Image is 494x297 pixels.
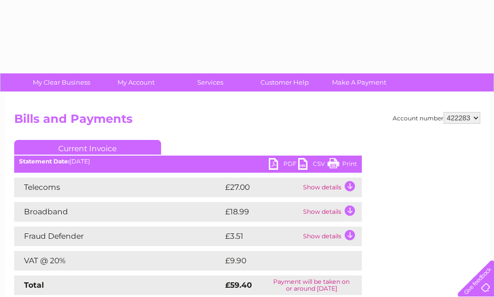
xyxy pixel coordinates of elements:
div: Account number [393,112,480,124]
a: Customer Help [244,73,325,91]
td: Fraud Defender [14,227,223,246]
a: PDF [269,158,298,172]
td: Payment will be taken on or around [DATE] [261,275,361,295]
h2: Bills and Payments [14,112,480,131]
a: My Account [95,73,176,91]
td: Broadband [14,202,223,222]
a: Print [328,158,357,172]
td: £9.90 [223,251,340,271]
td: £27.00 [223,178,301,197]
a: CSV [298,158,328,172]
td: Show details [301,227,362,246]
strong: Total [24,280,44,290]
a: Current Invoice [14,140,161,155]
td: VAT @ 20% [14,251,223,271]
td: Show details [301,202,362,222]
div: [DATE] [14,158,362,165]
td: Telecoms [14,178,223,197]
strong: £59.40 [225,280,252,290]
td: £18.99 [223,202,301,222]
td: £3.51 [223,227,301,246]
a: Services [170,73,251,91]
a: Make A Payment [319,73,400,91]
a: My Clear Business [21,73,102,91]
td: Show details [301,178,362,197]
b: Statement Date: [19,158,70,165]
